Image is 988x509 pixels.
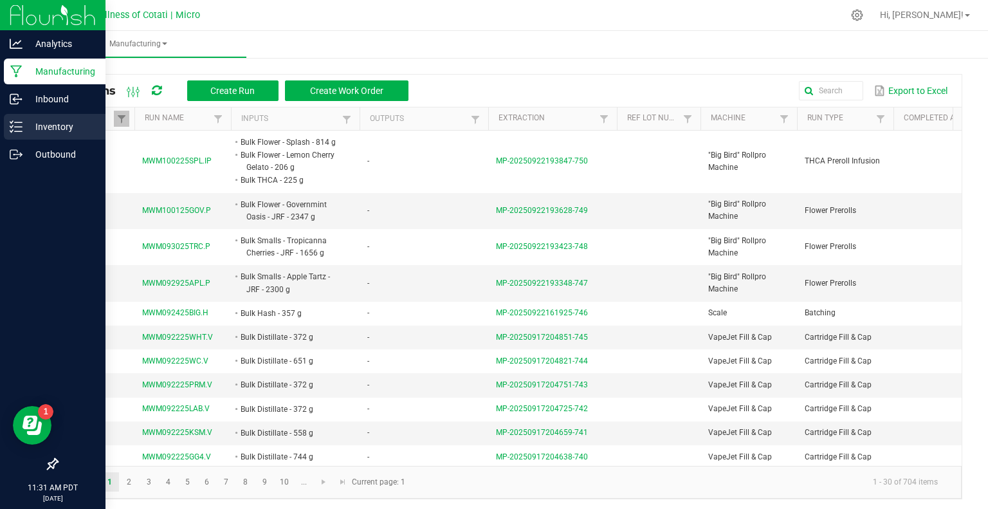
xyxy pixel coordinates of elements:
a: Filter [468,111,483,127]
p: [DATE] [6,494,100,503]
a: Page 9 [255,472,274,492]
span: Hi, [PERSON_NAME]! [880,10,964,20]
span: MP-20250922193423-748 [496,242,588,251]
inline-svg: Manufacturing [10,65,23,78]
a: Page 11 [295,472,313,492]
span: MWM092225GG4.V [142,451,211,463]
p: Inbound [23,91,100,107]
span: Flower Prerolls [805,206,856,215]
a: Page 2 [120,472,138,492]
div: All Runs [67,80,418,102]
span: "Big Bird" Rollpro Machine [708,272,766,293]
td: - [360,229,488,265]
th: Inputs [231,107,360,131]
p: Outbound [23,147,100,162]
span: Batching [805,308,836,317]
a: Run TypeSortable [807,113,872,124]
iframe: Resource center unread badge [38,404,53,420]
th: Outputs [360,107,488,131]
span: MP-20250922193847-750 [496,156,588,165]
a: Page 4 [159,472,178,492]
a: Filter [339,111,354,127]
li: Bulk Distillate - 372 g [239,378,340,391]
p: Manufacturing [23,64,100,79]
span: VapeJet Fill & Cap [708,452,772,461]
inline-svg: Analytics [10,37,23,50]
td: - [360,445,488,469]
span: Go to the last page [338,477,348,487]
span: Cartridge Fill & Cap [805,428,872,437]
span: MWM092225KSM.V [142,427,212,439]
li: Bulk Flower - Lemon Cherry Gelato - 206 g [239,149,340,174]
a: Page 7 [217,472,235,492]
a: Filter [114,111,129,127]
a: Filter [210,111,226,127]
li: Bulk Distillate - 651 g [239,355,340,367]
li: Bulk Smalls - Apple Tartz - JRF - 2300 g [239,270,340,295]
span: Scale [708,308,727,317]
a: ExtractionSortable [499,113,596,124]
span: Create Work Order [310,86,383,96]
a: Filter [776,111,792,127]
a: Page 5 [178,472,197,492]
li: Bulk Flower - Splash - 814 g [239,136,340,149]
span: MP-20250917204751-743 [496,380,588,389]
button: Create Run [187,80,279,101]
td: - [360,349,488,373]
span: MP-20250917204638-740 [496,452,588,461]
a: Page 6 [197,472,216,492]
div: Manage settings [849,9,865,21]
span: VapeJet Fill & Cap [708,380,772,389]
a: Page 3 [140,472,158,492]
span: Mercy Wellness of Cotati | Micro [62,10,200,21]
span: "Big Bird" Rollpro Machine [708,151,766,172]
li: Bulk Distillate - 558 g [239,427,340,440]
a: Page 10 [275,472,294,492]
button: Export to Excel [871,80,951,102]
span: MWM092225PRM.V [142,379,212,391]
span: MP-20250917204851-745 [496,333,588,342]
span: VapeJet Fill & Cap [708,404,772,413]
a: Go to the next page [315,472,333,492]
span: MP-20250922193348-747 [496,279,588,288]
span: Cartridge Fill & Cap [805,333,872,342]
span: "Big Bird" Rollpro Machine [708,236,766,257]
a: Go to the last page [333,472,352,492]
span: MP-20250917204725-742 [496,404,588,413]
td: - [360,302,488,326]
span: THCA Preroll Infusion [805,156,880,165]
inline-svg: Outbound [10,148,23,161]
span: MWM093025TRC.P [142,241,210,253]
a: Ref Lot NumberSortable [627,113,679,124]
a: MachineSortable [711,113,776,124]
kendo-pager: Current page: 1 [57,466,962,499]
span: MWM092225WC.V [142,355,208,367]
li: Bulk Distillate - 372 g [239,331,340,344]
span: Flower Prerolls [805,279,856,288]
span: MWM092925APL.P [142,277,210,290]
span: VapeJet Fill & Cap [708,356,772,366]
span: Cartridge Fill & Cap [805,356,872,366]
p: 11:31 AM PDT [6,482,100,494]
span: Cartridge Fill & Cap [805,404,872,413]
span: MWM092225LAB.V [142,403,210,415]
li: Bulk Distillate - 744 g [239,450,340,463]
inline-svg: Inventory [10,120,23,133]
a: Filter [873,111,888,127]
td: - [360,326,488,349]
td: - [360,131,488,193]
span: VapeJet Fill & Cap [708,428,772,437]
a: Run NameSortable [145,113,210,124]
td: - [360,265,488,301]
p: Inventory [23,119,100,134]
span: MWM092225WHT.V [142,331,213,344]
span: MWM100125GOV.P [142,205,211,217]
span: Cartridge Fill & Cap [805,452,872,461]
span: MP-20250917204821-744 [496,356,588,366]
span: "Big Bird" Rollpro Machine [708,199,766,221]
span: MP-20250917204659-741 [496,428,588,437]
td: - [360,193,488,229]
span: Manufacturing [31,39,246,50]
li: Bulk Hash - 357 g [239,307,340,320]
kendo-pager-info: 1 - 30 of 704 items [413,472,948,493]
